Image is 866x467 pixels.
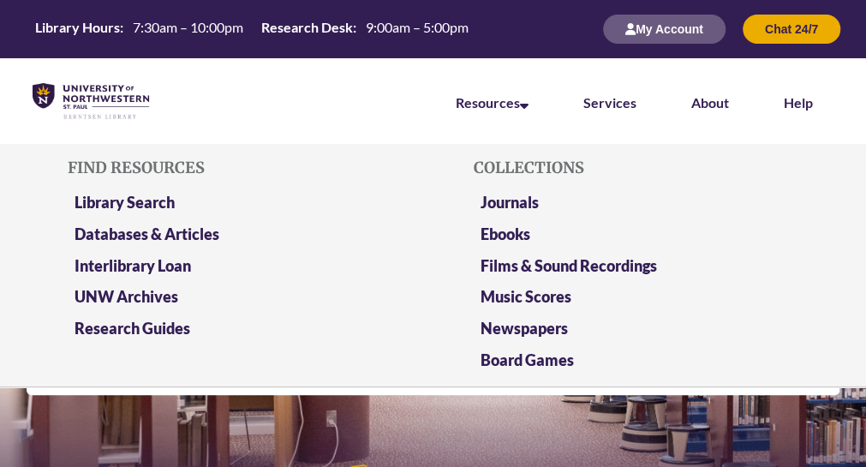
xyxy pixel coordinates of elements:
[133,19,243,35] span: 7:30am – 10:00pm
[254,18,359,37] th: Research Desk:
[481,319,568,338] a: Newspapers
[68,159,392,177] h5: Find Resources
[366,19,469,35] span: 9:00am – 5:00pm
[743,21,840,36] a: Chat 24/7
[75,319,190,338] a: Research Guides
[583,94,636,111] a: Services
[691,94,729,111] a: About
[33,83,149,120] img: UNWSP Library Logo
[75,256,191,275] a: Interlibrary Loan
[481,350,574,369] a: Board Games
[603,15,726,44] button: My Account
[743,15,840,44] button: Chat 24/7
[456,94,529,111] a: Resources
[481,256,657,275] a: Films & Sound Recordings
[75,193,175,212] a: Library Search
[75,225,219,243] a: Databases & Articles
[481,287,571,306] a: Music Scores
[28,18,475,41] a: Hours Today
[784,94,813,111] a: Help
[28,18,126,37] th: Library Hours:
[28,18,475,39] table: Hours Today
[481,193,539,212] a: Journals
[481,225,530,243] a: Ebooks
[75,287,178,306] a: UNW Archives
[474,159,798,177] h5: Collections
[603,21,726,36] a: My Account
